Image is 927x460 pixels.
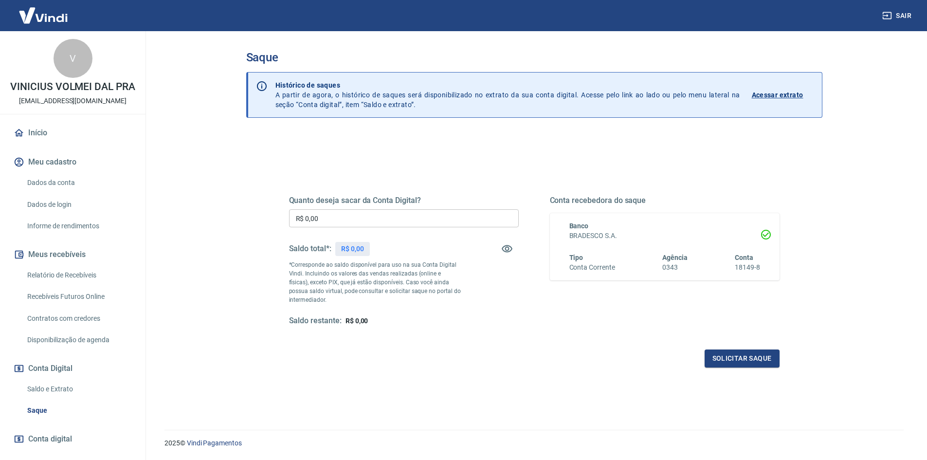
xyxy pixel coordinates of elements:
[341,244,364,254] p: R$ 0,00
[23,265,134,285] a: Relatório de Recebíveis
[752,80,814,110] a: Acessar extrato
[187,439,242,447] a: Vindi Pagamentos
[275,80,740,90] p: Histórico de saques
[550,196,780,205] h5: Conta recebedora do saque
[164,438,904,448] p: 2025 ©
[23,287,134,307] a: Recebíveis Futuros Online
[54,39,92,78] div: V
[12,151,134,173] button: Meu cadastro
[705,350,780,368] button: Solicitar saque
[12,0,75,30] img: Vindi
[12,358,134,379] button: Conta Digital
[23,330,134,350] a: Disponibilização de agenda
[19,96,127,106] p: [EMAIL_ADDRESS][DOMAIN_NAME]
[23,379,134,399] a: Saldo e Extrato
[289,196,519,205] h5: Quanto deseja sacar da Conta Digital?
[23,216,134,236] a: Informe de rendimentos
[735,254,753,261] span: Conta
[880,7,915,25] button: Sair
[569,262,615,273] h6: Conta Corrente
[23,309,134,329] a: Contratos com credores
[662,262,688,273] h6: 0343
[569,222,589,230] span: Banco
[289,260,461,304] p: *Corresponde ao saldo disponível para uso na sua Conta Digital Vindi. Incluindo os valores das ve...
[275,80,740,110] p: A partir de agora, o histórico de saques será disponibilizado no extrato da sua conta digital. Ac...
[289,244,331,254] h5: Saldo total*:
[569,254,583,261] span: Tipo
[10,82,135,92] p: VINICIUS VOLMEI DAL PRA
[12,122,134,144] a: Início
[23,173,134,193] a: Dados da conta
[662,254,688,261] span: Agência
[345,317,368,325] span: R$ 0,00
[289,316,342,326] h5: Saldo restante:
[12,244,134,265] button: Meus recebíveis
[23,195,134,215] a: Dados de login
[12,428,134,450] a: Conta digital
[23,401,134,421] a: Saque
[28,432,72,446] span: Conta digital
[752,90,803,100] p: Acessar extrato
[735,262,760,273] h6: 18149-8
[246,51,822,64] h3: Saque
[569,231,760,241] h6: BRADESCO S.A.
